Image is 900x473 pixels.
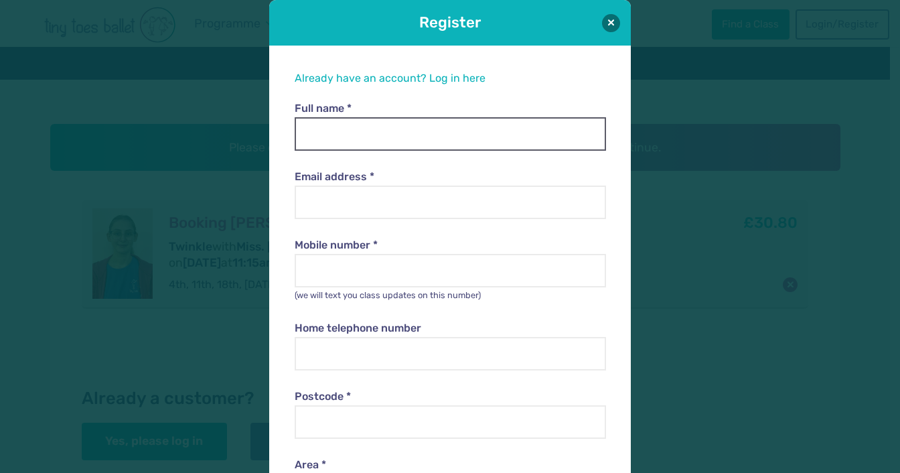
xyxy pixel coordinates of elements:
[295,290,481,300] small: (we will text you class updates on this number)
[295,238,605,253] label: Mobile number *
[295,321,605,336] label: Home telephone number
[295,389,605,404] label: Postcode *
[307,12,593,33] h1: Register
[295,72,485,84] a: Already have an account? Log in here
[295,458,605,472] label: Area *
[295,170,605,184] label: Email address *
[295,101,605,116] label: Full name *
